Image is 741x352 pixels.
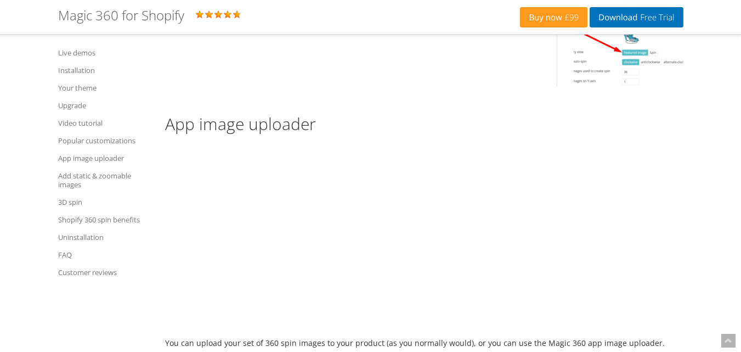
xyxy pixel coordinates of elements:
div: Rating: 5.0 ( ) [58,8,521,26]
span: £99 [562,13,579,22]
a: DownloadFree Trial [590,7,683,27]
span: Free Trial [637,13,674,22]
h2: App image uploader [165,115,683,133]
h1: Magic 360 for Shopify [58,8,184,23]
a: Buy now£99 [520,7,587,27]
p: You can upload your set of 360 spin images to your product (as you normally would), or you can us... [165,337,683,349]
